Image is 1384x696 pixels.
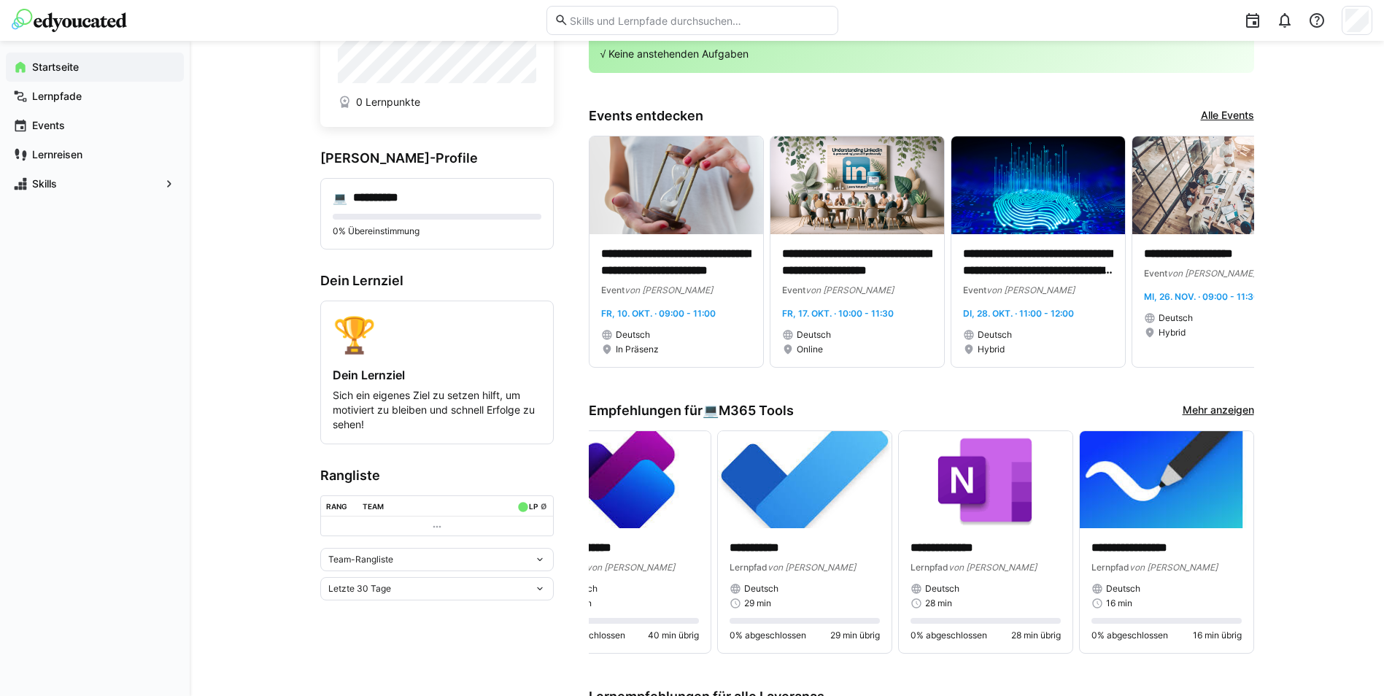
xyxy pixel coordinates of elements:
img: image [1132,136,1306,234]
img: image [770,136,944,234]
span: Deutsch [925,583,959,595]
p: √ Keine anstehenden Aufgaben [600,47,1242,61]
span: 29 min übrig [830,630,880,641]
img: image [537,431,711,529]
span: Lernpfad [911,562,948,573]
h3: Events entdecken [589,108,703,124]
div: Rang [326,502,347,511]
img: image [899,431,1072,529]
span: von [PERSON_NAME] [1129,562,1218,573]
h3: Empfehlungen für [589,403,794,419]
input: Skills und Lernpfade durchsuchen… [568,14,830,27]
p: 0% Übereinstimmung [333,225,541,237]
span: Deutsch [616,329,650,341]
a: Alle Events [1201,108,1254,124]
span: 16 min übrig [1193,630,1242,641]
span: Mi, 26. Nov. · 09:00 - 11:30 [1144,291,1259,302]
div: 💻️ [333,190,347,205]
span: Event [963,285,986,295]
span: Hybrid [978,344,1005,355]
img: image [718,431,892,529]
span: Letzte 30 Tage [328,583,391,595]
a: Mehr anzeigen [1183,403,1254,419]
div: 💻️ [703,403,794,419]
span: von [PERSON_NAME] [986,285,1075,295]
span: 0% abgeschlossen [1091,630,1168,641]
span: von [PERSON_NAME] [625,285,713,295]
span: Event [601,285,625,295]
img: image [589,136,763,234]
span: Team-Rangliste [328,554,393,565]
span: 40 min übrig [648,630,699,641]
span: von [PERSON_NAME] [768,562,856,573]
img: image [1080,431,1253,529]
span: M365 Tools [719,403,794,419]
span: 28 min übrig [1011,630,1061,641]
span: 16 min [1106,598,1132,609]
span: von [PERSON_NAME] [1167,268,1256,279]
span: In Präsenz [616,344,659,355]
span: von [PERSON_NAME] [948,562,1037,573]
span: 0% abgeschlossen [911,630,987,641]
span: Deutsch [1159,312,1193,324]
h3: Dein Lernziel [320,273,554,289]
span: Fr, 17. Okt. · 10:00 - 11:30 [782,308,894,319]
span: von [PERSON_NAME] [587,562,675,573]
span: von [PERSON_NAME] [805,285,894,295]
span: 29 min [744,598,771,609]
span: 28 min [925,598,952,609]
span: Di, 28. Okt. · 11:00 - 12:00 [963,308,1074,319]
div: Team [363,502,384,511]
h4: Dein Lernziel [333,368,541,382]
div: 🏆 [333,313,541,356]
div: LP [529,502,538,511]
span: Hybrid [1159,327,1186,339]
span: Lernpfad [730,562,768,573]
span: 0% abgeschlossen [730,630,806,641]
span: Event [782,285,805,295]
span: Fr, 10. Okt. · 09:00 - 11:00 [601,308,716,319]
span: Deutsch [1106,583,1140,595]
span: Online [797,344,823,355]
span: Event [1144,268,1167,279]
h3: Rangliste [320,468,554,484]
h3: [PERSON_NAME]-Profile [320,150,554,166]
a: ø [541,499,547,511]
span: 0 Lernpunkte [356,95,420,109]
span: Lernpfad [1091,562,1129,573]
span: Deutsch [978,329,1012,341]
img: image [951,136,1125,234]
span: Deutsch [744,583,778,595]
p: Sich ein eigenes Ziel zu setzen hilft, um motiviert zu bleiben und schnell Erfolge zu sehen! [333,388,541,432]
span: Deutsch [797,329,831,341]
